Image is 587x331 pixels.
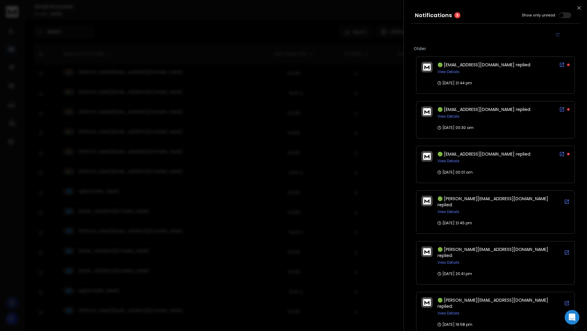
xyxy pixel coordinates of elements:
img: logo [423,248,431,255]
h3: Notifications [415,11,452,20]
label: Show only unread [522,13,555,18]
p: [DATE] 21:45 pm [437,221,472,226]
button: View Details [437,260,460,265]
p: Older [414,46,577,52]
span: 🟢 [EMAIL_ADDRESS][DOMAIN_NAME] replied: [437,151,531,157]
span: 🟢 [EMAIL_ADDRESS][DOMAIN_NAME] replied: [437,62,531,68]
img: logo [423,153,431,160]
img: logo [423,64,431,71]
span: 🟢 [PERSON_NAME][EMAIL_ADDRESS][DOMAIN_NAME] replied: [437,297,548,309]
button: View Details [437,209,460,214]
button: View Details [437,114,460,119]
button: View Details [437,159,460,164]
p: [DATE] 19:58 pm [437,322,472,327]
span: 🟢 [PERSON_NAME][EMAIL_ADDRESS][DOMAIN_NAME] replied: [437,246,548,259]
p: [DATE] 00:01 am [437,170,473,175]
button: View Details [437,69,460,74]
span: 3 [454,12,460,18]
img: logo [423,197,431,204]
span: 🟢 [PERSON_NAME][EMAIL_ADDRESS][DOMAIN_NAME] replied: [437,196,548,208]
p: [DATE] 00:30 am [437,125,474,130]
img: logo [423,108,431,115]
div: Open Intercom Messenger [565,310,579,325]
p: [DATE] 20:41 pm [437,271,472,276]
span: 🟢 [EMAIL_ADDRESS][DOMAIN_NAME] replied: [437,106,531,112]
button: View Details [437,311,460,316]
img: logo [423,299,431,306]
p: [DATE] 21:44 pm [437,81,472,86]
